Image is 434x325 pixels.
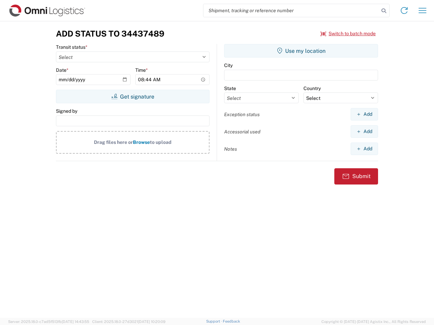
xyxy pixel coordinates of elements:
[138,320,165,324] span: [DATE] 10:20:09
[203,4,379,17] input: Shipment, tracking or reference number
[224,129,260,135] label: Accessorial used
[56,108,77,114] label: Signed by
[224,85,236,91] label: State
[62,320,89,324] span: [DATE] 14:43:55
[133,139,150,145] span: Browse
[8,320,89,324] span: Server: 2025.18.0-c7ad5f513fb
[135,67,148,73] label: Time
[56,29,164,39] h3: Add Status to 34437489
[56,67,68,73] label: Date
[334,168,378,185] button: Submit
[351,108,378,121] button: Add
[321,319,426,325] span: Copyright © [DATE]-[DATE] Agistix Inc., All Rights Reserved
[223,319,240,323] a: Feedback
[150,139,172,145] span: to upload
[303,85,321,91] label: Country
[224,111,260,117] label: Exception status
[92,320,165,324] span: Client: 2025.18.0-27d3021
[206,319,223,323] a: Support
[351,125,378,138] button: Add
[56,44,87,50] label: Transit status
[224,62,233,68] label: City
[224,44,378,58] button: Use my location
[320,28,376,39] button: Switch to batch mode
[94,139,133,145] span: Drag files here or
[224,146,237,152] label: Notes
[351,143,378,155] button: Add
[56,90,210,103] button: Get signature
